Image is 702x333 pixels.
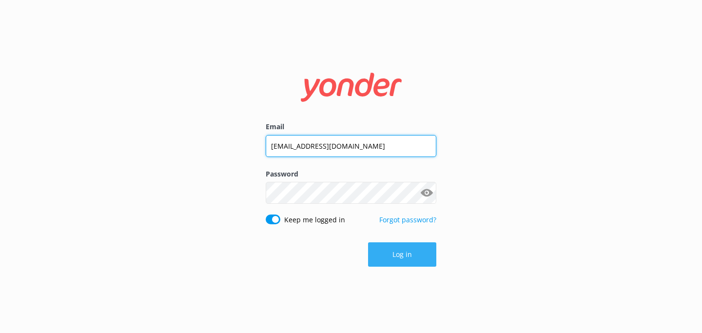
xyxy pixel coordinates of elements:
button: Log in [368,242,436,267]
a: Forgot password? [379,215,436,224]
label: Email [266,121,436,132]
button: Show password [417,183,436,203]
label: Keep me logged in [284,215,345,225]
input: user@emailaddress.com [266,135,436,157]
label: Password [266,169,436,179]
